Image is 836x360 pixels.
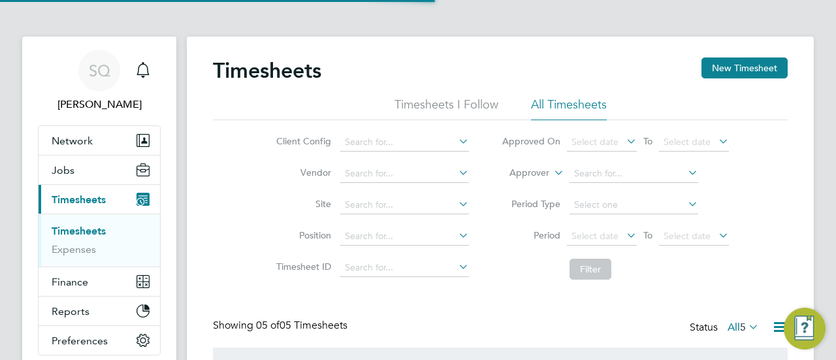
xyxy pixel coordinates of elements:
[664,230,711,242] span: Select date
[502,135,560,147] label: Approved On
[639,133,656,150] span: To
[39,126,160,155] button: Network
[52,193,106,206] span: Timesheets
[89,62,110,79] span: SQ
[39,185,160,214] button: Timesheets
[531,97,607,120] li: All Timesheets
[701,57,788,78] button: New Timesheet
[502,198,560,210] label: Period Type
[340,259,469,277] input: Search for...
[570,165,698,183] input: Search for...
[639,227,656,244] span: To
[690,319,762,337] div: Status
[340,227,469,246] input: Search for...
[664,136,711,148] span: Select date
[38,97,161,112] span: Sam Quinsee
[39,155,160,184] button: Jobs
[39,297,160,325] button: Reports
[52,305,89,318] span: Reports
[39,267,160,296] button: Finance
[340,133,469,152] input: Search for...
[39,326,160,355] button: Preferences
[52,135,93,147] span: Network
[394,97,498,120] li: Timesheets I Follow
[213,57,321,84] h2: Timesheets
[728,321,759,334] label: All
[272,229,331,241] label: Position
[571,230,619,242] span: Select date
[39,214,160,267] div: Timesheets
[256,319,347,332] span: 05 Timesheets
[571,136,619,148] span: Select date
[740,321,746,334] span: 5
[52,243,96,255] a: Expenses
[272,135,331,147] label: Client Config
[570,196,698,214] input: Select one
[340,196,469,214] input: Search for...
[272,261,331,272] label: Timesheet ID
[52,335,108,347] span: Preferences
[272,167,331,178] label: Vendor
[213,319,350,333] div: Showing
[490,167,549,180] label: Approver
[340,165,469,183] input: Search for...
[52,164,74,176] span: Jobs
[38,50,161,112] a: SQ[PERSON_NAME]
[784,308,826,350] button: Engage Resource Center
[272,198,331,210] label: Site
[502,229,560,241] label: Period
[256,319,280,332] span: 05 of
[52,225,106,237] a: Timesheets
[52,276,88,288] span: Finance
[570,259,611,280] button: Filter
